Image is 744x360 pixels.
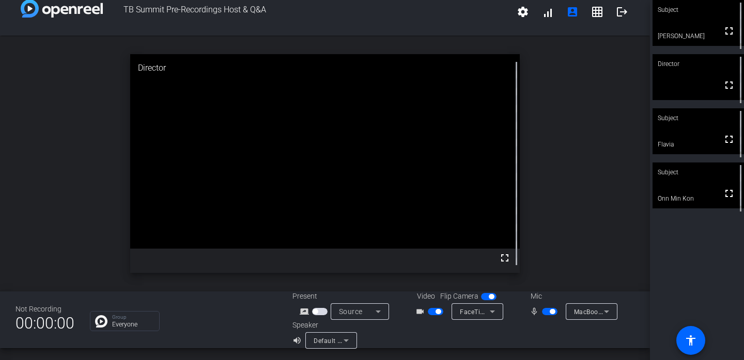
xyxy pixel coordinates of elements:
mat-icon: grid_on [591,6,603,18]
span: Source [339,307,363,316]
mat-icon: mic_none [530,305,542,318]
mat-icon: account_box [566,6,579,18]
mat-icon: videocam_outline [415,305,428,318]
div: Director [130,54,520,82]
div: Subject [653,108,744,128]
mat-icon: fullscreen [723,25,735,37]
mat-icon: logout [616,6,628,18]
span: 00:00:00 [16,310,74,336]
div: Subject [653,162,744,182]
p: Everyone [112,321,154,328]
div: Present [292,291,396,302]
span: FaceTime HD Camera (1C1C:B782) [460,307,566,316]
div: Director [653,54,744,74]
mat-icon: fullscreen [723,79,735,91]
span: Video [417,291,435,302]
img: Chat Icon [95,315,107,328]
span: Default - soundcore Space One (Bluetooth) [314,336,442,345]
div: Speaker [292,320,354,331]
span: MacBook Air Microphone (Built-in) [574,307,677,316]
mat-icon: volume_up [292,334,305,347]
mat-icon: accessibility [685,334,697,347]
span: Flip Camera [440,291,478,302]
mat-icon: screen_share_outline [300,305,312,318]
div: Mic [520,291,624,302]
div: Not Recording [16,304,74,315]
mat-icon: fullscreen [499,252,511,264]
mat-icon: fullscreen [723,133,735,145]
mat-icon: settings [517,6,529,18]
mat-icon: fullscreen [723,187,735,200]
p: Group [112,315,154,320]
